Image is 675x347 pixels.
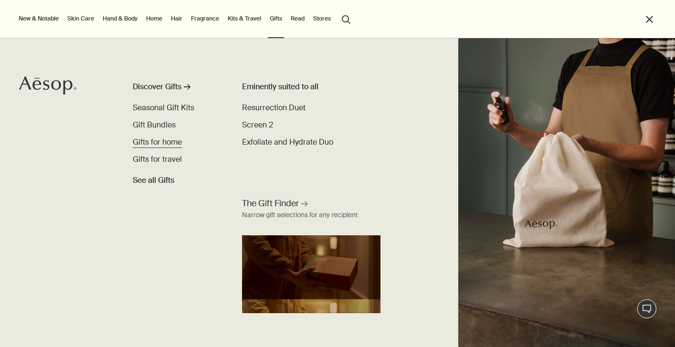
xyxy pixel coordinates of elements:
span: See all Gifts [133,175,174,186]
span: Exfoliate and Hydrate Duo [242,137,333,147]
a: Seasonal Gift Kits [133,102,194,114]
button: Open search [337,10,355,28]
button: Stores [311,13,333,24]
img: An Aesop consultant spritzing a cotton bag with fragrance. [458,38,675,347]
span: The Gift Finder [242,198,299,210]
div: Discover Gifts [133,81,181,93]
a: Skin Care [65,13,96,24]
a: Gifts [268,13,284,24]
div: Aesop says "Our consultants are available now to offer personalised product advice.". Open messag... [509,271,665,337]
span: Gift Bundles [133,120,176,130]
a: Hair [169,13,184,24]
a: Fragrance [189,13,221,24]
a: Gifts for travel [133,154,182,165]
div: Narrow gift selections for any recipient [242,210,358,221]
button: New & Notable [17,13,61,24]
a: Exfoliate and Hydrate Duo [242,137,333,148]
a: Gift Bundles [133,119,176,131]
a: Screen 2 [242,119,273,131]
a: Read [289,13,306,24]
a: Hand & Body [101,13,139,24]
div: Eminently suited to all [242,81,350,93]
span: Gifts for travel [133,154,182,164]
a: Gifts for home [133,137,182,148]
a: See all Gifts [133,171,174,186]
a: The Gift Finder Narrow gift selections for any recipientAesop Gift Finder [240,195,383,313]
span: Screen 2 [242,120,273,130]
span: Resurrection Duet [242,103,306,113]
span: Seasonal Gift Kits [133,103,194,113]
button: Close the Menu [644,14,655,25]
svg: Aesop [19,76,76,95]
a: Resurrection Duet [242,102,306,114]
iframe: Message from Aesop [532,294,665,337]
span: Gifts for home [133,137,182,147]
span: Our consultants are available now to offer personalised product advice. [6,20,120,47]
a: Kits & Travel [226,13,263,24]
a: Aesop [17,74,79,100]
a: Discover Gifts [133,81,221,96]
a: Home [144,13,164,24]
